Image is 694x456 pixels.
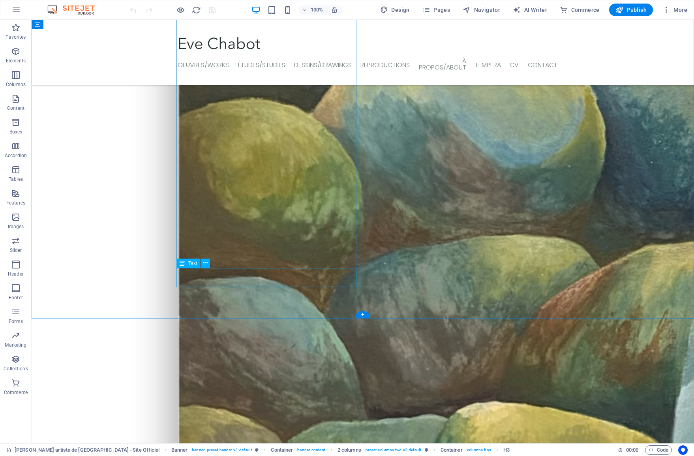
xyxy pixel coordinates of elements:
button: 100% [298,5,326,15]
p: Favorites [6,34,26,40]
p: Columns [6,81,26,88]
nav: breadcrumb [171,445,510,455]
span: . banner-content [296,445,325,455]
span: . preset-columns-two-v2-default [364,445,422,455]
span: Code [649,445,668,455]
p: Forms [9,318,23,325]
span: Commerce [560,6,600,14]
span: Click to select. Double-click to edit [338,445,361,455]
button: Publish [609,4,653,16]
span: Design [380,6,410,14]
span: 00 00 [626,445,638,455]
h6: Session time [618,445,639,455]
span: Click to select. Double-click to edit [441,445,463,455]
button: More [659,4,690,16]
i: This element is a customizable preset [255,448,259,452]
button: reload [191,5,201,15]
h6: 100% [310,5,323,15]
p: Accordion [5,152,27,159]
p: Features [6,200,25,206]
div: Design (Ctrl+Alt+Y) [377,4,413,16]
span: . banner .preset-banner-v3-default [191,445,252,455]
p: Tables [9,176,23,182]
span: Click to select. Double-click to edit [503,445,510,455]
span: Navigator [463,6,500,14]
p: Boxes [9,129,23,135]
button: Navigator [460,4,503,16]
p: Footer [9,295,23,301]
img: Editor Logo [45,5,105,15]
span: Click to select. Double-click to edit [171,445,188,455]
p: Images [8,223,24,230]
span: More [662,6,687,14]
button: Pages [419,4,453,16]
p: Content [7,105,24,111]
i: This element is a customizable preset [425,448,428,452]
p: Commerce [4,389,28,396]
i: On resize automatically adjust zoom level to fit chosen device. [331,6,338,13]
button: AI Writer [510,4,550,16]
p: Marketing [5,342,26,348]
button: Usercentrics [678,445,688,455]
span: Text [188,261,197,266]
span: Pages [422,6,450,14]
p: Header [8,271,24,277]
button: Commerce [557,4,603,16]
button: Click here to leave preview mode and continue editing [176,5,185,15]
span: AI Writer [513,6,547,14]
p: Elements [6,58,26,64]
i: Reload page [192,6,201,15]
span: . columns-box [466,445,491,455]
div: + [355,311,370,318]
span: : [632,447,633,453]
span: Click to select. Double-click to edit [271,445,293,455]
span: Publish [615,6,647,14]
p: Collections [4,366,28,372]
button: Design [377,4,413,16]
button: Code [645,445,672,455]
a: Click to cancel selection. Double-click to open Pages [6,445,159,455]
p: Slider [10,247,22,253]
